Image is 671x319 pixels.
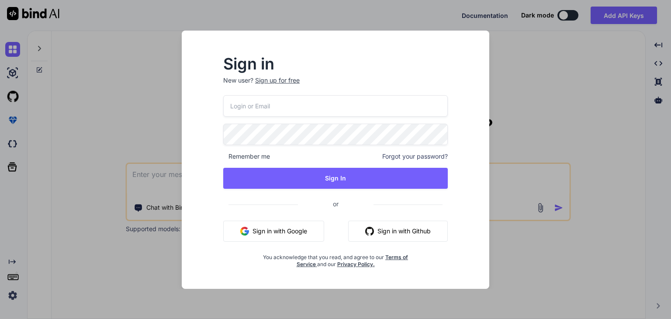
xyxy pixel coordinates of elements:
div: You acknowledge that you read, and agree to our and our [261,249,411,268]
button: Sign in with Google [223,221,324,242]
p: New user? [223,76,448,95]
img: github [365,227,374,236]
button: Sign in with Github [348,221,448,242]
span: or [298,193,374,215]
h2: Sign in [223,57,448,71]
span: Forgot your password? [382,152,448,161]
a: Terms of Service [297,254,408,267]
span: Remember me [223,152,270,161]
div: Sign up for free [255,76,300,85]
input: Login or Email [223,95,448,117]
button: Sign In [223,168,448,189]
img: google [240,227,249,236]
a: Privacy Policy. [337,261,375,267]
